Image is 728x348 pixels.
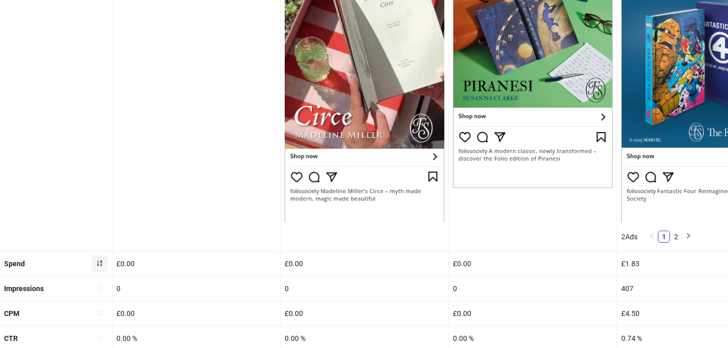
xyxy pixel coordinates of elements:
li: Previous Page [646,231,658,243]
a: 1 [658,231,670,242]
div: £0.00 [281,301,448,326]
div: £0.00 [112,301,280,326]
div: £0.00 [449,251,617,276]
button: left [646,231,658,243]
span: 2 Ads [621,233,638,241]
span: left [649,233,655,239]
li: 2 [670,231,682,243]
div: £0.00 [112,251,280,276]
b: Impressions [4,284,44,293]
span: sort-ascending [96,309,103,317]
div: £0.00 [281,251,448,276]
span: sort-ascending [96,284,103,292]
div: £0.00 [449,301,617,326]
b: Spend [4,260,25,268]
b: CTR [4,334,18,342]
button: right [682,231,694,243]
span: sort-ascending [96,260,103,267]
div: 0 [112,276,280,301]
li: Next Page [682,231,694,243]
div: 0 [281,276,448,301]
span: right [685,233,691,239]
a: 2 [671,231,682,242]
div: 0 [449,276,617,301]
span: sort-ascending [96,334,103,341]
b: CPM [4,309,19,318]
